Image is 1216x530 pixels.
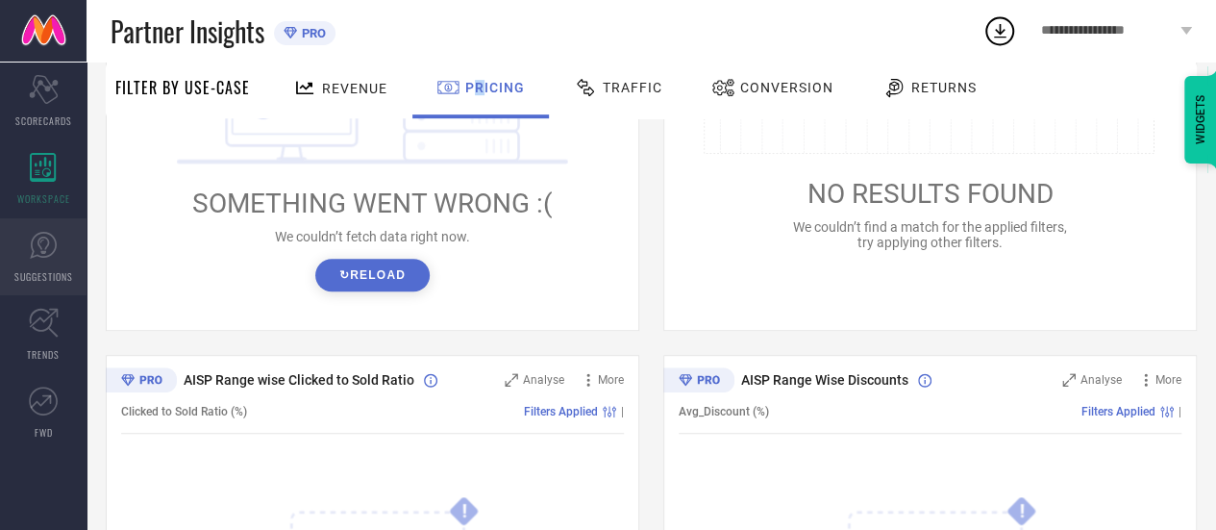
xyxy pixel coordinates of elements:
[524,405,598,418] span: Filters Applied
[35,425,53,440] span: FWD
[17,191,70,206] span: WORKSPACE
[115,76,250,99] span: Filter By Use-Case
[184,372,414,388] span: AISP Range wise Clicked to Sold Ratio
[523,373,564,387] span: Analyse
[911,80,977,95] span: Returns
[121,405,247,418] span: Clicked to Sold Ratio (%)
[793,219,1067,250] span: We couldn’t find a match for the applied filters, try applying other filters.
[679,405,769,418] span: Avg_Discount (%)
[1019,500,1024,522] tspan: !
[27,347,60,362] span: TRENDS
[740,80,833,95] span: Conversion
[465,80,525,95] span: Pricing
[505,373,518,387] svg: Zoom
[15,114,72,128] span: SCORECARDS
[807,178,1054,210] span: NO RESULTS FOUND
[14,269,73,284] span: SUGGESTIONS
[1062,373,1076,387] svg: Zoom
[1179,405,1181,418] span: |
[982,13,1017,48] div: Open download list
[322,81,387,96] span: Revenue
[598,373,624,387] span: More
[297,26,326,40] span: PRO
[741,372,908,388] span: AISP Range Wise Discounts
[315,259,430,291] button: ↻Reload
[1155,373,1181,387] span: More
[663,367,734,396] div: Premium
[275,229,470,244] span: We couldn’t fetch data right now.
[621,405,624,418] span: |
[461,500,466,522] tspan: !
[1080,373,1122,387] span: Analyse
[1081,405,1155,418] span: Filters Applied
[106,367,177,396] div: Premium
[111,12,264,51] span: Partner Insights
[603,80,662,95] span: Traffic
[192,188,553,219] span: SOMETHING WENT WRONG :(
